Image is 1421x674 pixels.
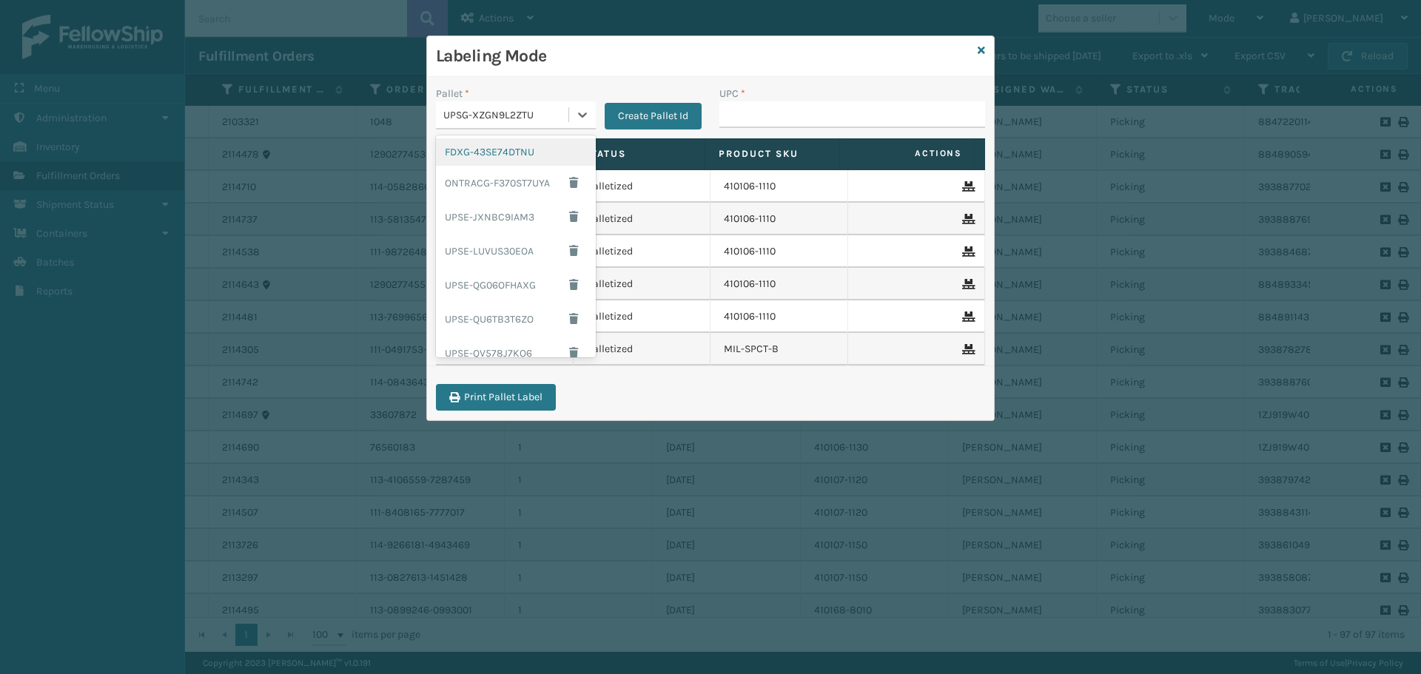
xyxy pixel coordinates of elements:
i: Remove From Pallet [962,246,971,257]
i: Remove From Pallet [962,279,971,289]
i: Remove From Pallet [962,344,971,354]
td: 410106-1110 [710,235,848,268]
div: FDXG-43SE74DTNU [436,138,596,166]
label: Pallet [436,86,469,101]
td: Palletized [574,333,711,365]
td: Palletized [574,300,711,333]
button: Print Pallet Label [436,384,556,411]
i: Remove From Pallet [962,311,971,322]
label: Product SKU [719,147,826,161]
td: 410106-1110 [710,170,848,203]
td: Palletized [574,203,711,235]
div: UPSG-XZGN9L2ZTU [443,107,570,123]
div: UPSE-JXNBC9IAM3 [436,200,596,234]
div: UPSE-QV578J7KO6 [436,336,596,370]
i: Remove From Pallet [962,181,971,192]
button: Create Pallet Id [605,103,702,129]
td: 410106-1110 [710,300,848,333]
label: UPC [719,86,745,101]
td: MIL-SPCT-B [710,333,848,365]
td: 410106-1110 [710,203,848,235]
span: Actions [844,141,971,166]
div: UPSE-LUVUS30EOA [436,234,596,268]
div: UPSE-QU6TB3T6ZO [436,302,596,336]
td: 410106-1110 [710,268,848,300]
div: UPSE-QG06OFHAXG [436,268,596,302]
td: Palletized [574,268,711,300]
i: Remove From Pallet [962,214,971,224]
td: Palletized [574,235,711,268]
div: ONTRACG-F370ST7UYA [436,166,596,200]
td: Palletized [574,170,711,203]
label: Status [584,147,691,161]
h3: Labeling Mode [436,45,972,67]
